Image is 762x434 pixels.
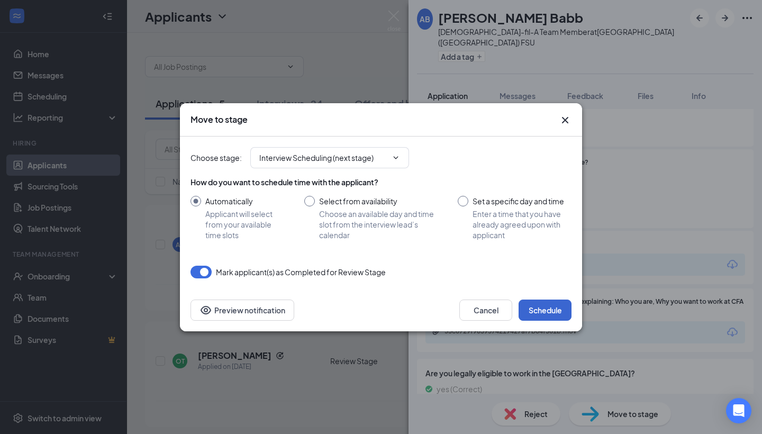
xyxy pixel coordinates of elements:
[199,304,212,317] svg: Eye
[519,300,571,321] button: Schedule
[726,398,751,423] div: Open Intercom Messenger
[190,300,294,321] button: Preview notificationEye
[392,153,400,162] svg: ChevronDown
[216,266,386,278] span: Mark applicant(s) as Completed for Review Stage
[190,114,248,125] h3: Move to stage
[190,152,242,164] span: Choose stage :
[559,114,571,126] svg: Cross
[459,300,512,321] button: Cancel
[190,177,571,187] div: How do you want to schedule time with the applicant?
[559,114,571,126] button: Close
